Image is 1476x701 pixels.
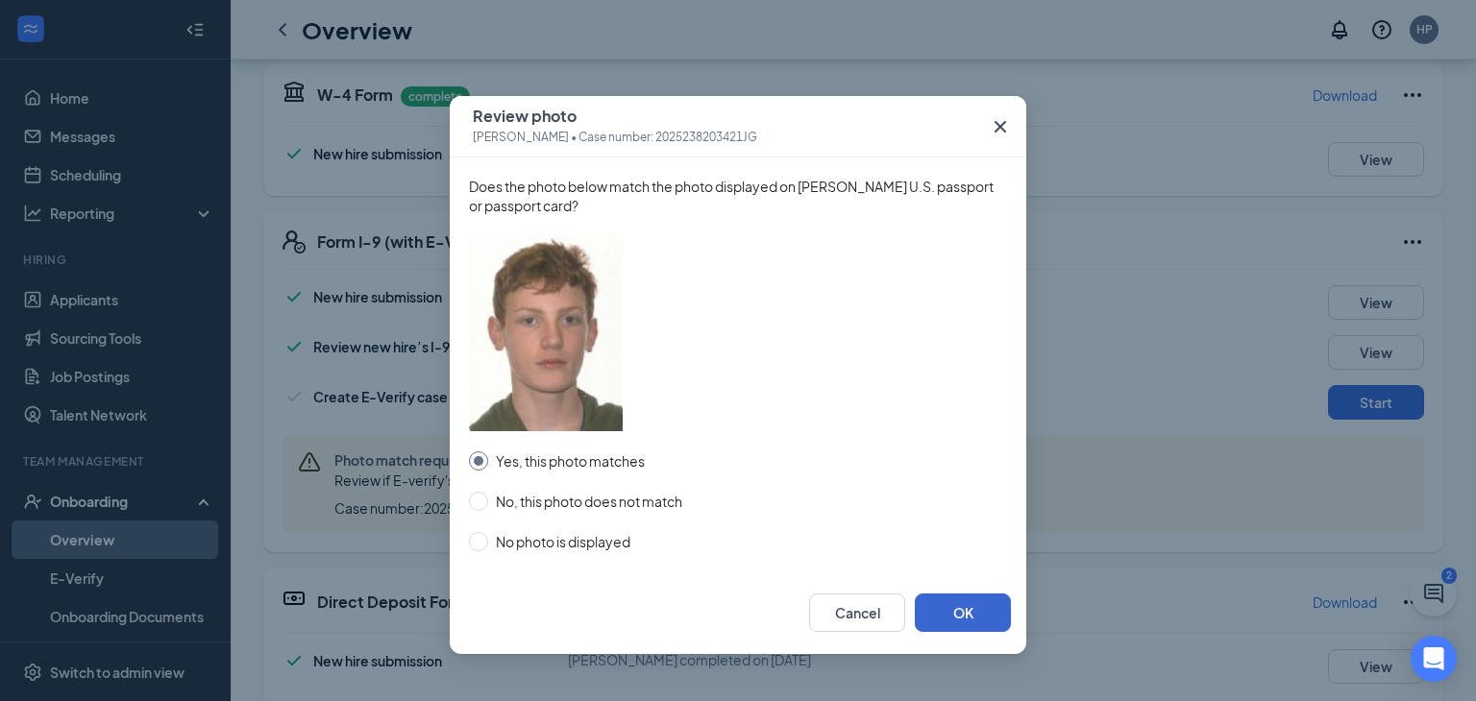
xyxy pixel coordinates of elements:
[915,593,1011,632] button: OK
[469,177,1007,215] span: Does the photo below match the photo displayed on [PERSON_NAME] U.S. passport or passport card?
[488,450,652,471] span: Yes, this photo matches
[809,593,905,632] button: Cancel
[1411,636,1457,682] div: Open Intercom Messenger
[974,96,1026,157] button: Close
[488,491,690,512] span: No, this photo does not match
[989,115,1012,138] svg: Cross
[473,128,757,147] span: [PERSON_NAME] • Case number: 2025238203421JG
[473,107,757,126] span: Review photo
[488,531,638,552] span: No photo is displayed
[469,234,623,431] img: employee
